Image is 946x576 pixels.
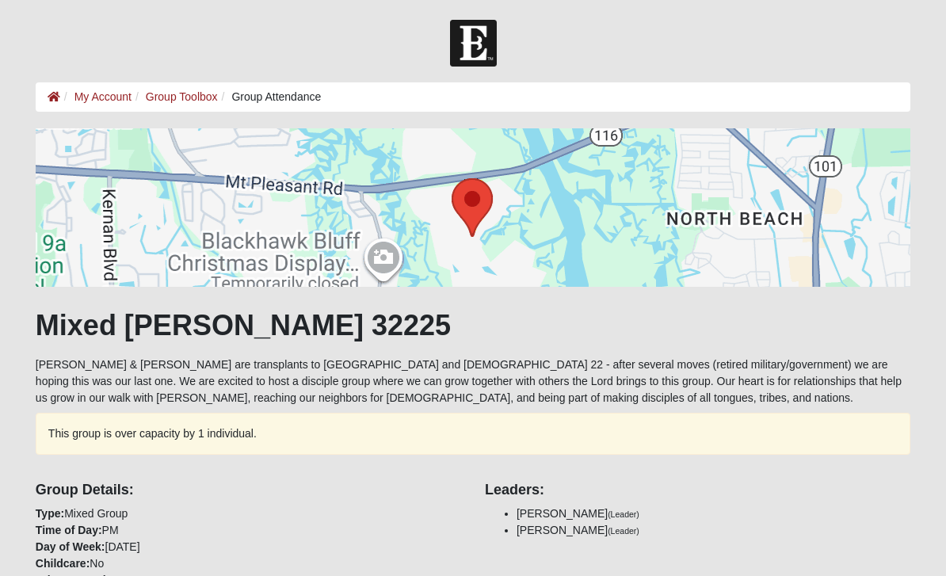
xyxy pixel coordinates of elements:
[608,526,639,536] small: (Leader)
[517,505,910,522] li: [PERSON_NAME]
[36,524,102,536] strong: Time of Day:
[485,482,910,499] h4: Leaders:
[36,413,910,455] div: This group is over capacity by 1 individual.
[450,20,497,67] img: Church of Eleven22 Logo
[608,509,639,519] small: (Leader)
[517,522,910,539] li: [PERSON_NAME]
[218,89,322,105] li: Group Attendance
[36,308,910,342] h1: Mixed [PERSON_NAME] 32225
[36,540,105,553] strong: Day of Week:
[36,507,64,520] strong: Type:
[36,482,461,499] h4: Group Details:
[74,90,132,103] a: My Account
[146,90,218,103] a: Group Toolbox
